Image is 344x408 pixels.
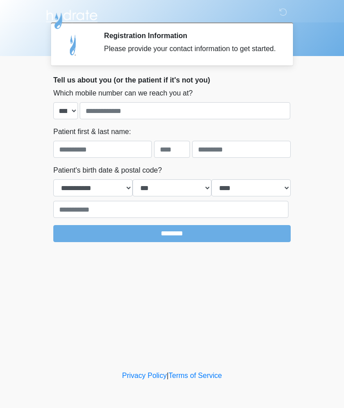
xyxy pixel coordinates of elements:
[104,43,277,54] div: Please provide your contact information to get started.
[53,165,162,176] label: Patient's birth date & postal code?
[167,372,168,379] a: |
[53,88,193,99] label: Which mobile number can we reach you at?
[44,7,99,30] img: Hydrate IV Bar - Arcadia Logo
[168,372,222,379] a: Terms of Service
[53,76,291,84] h2: Tell us about you (or the patient if it's not you)
[53,126,131,137] label: Patient first & last name:
[122,372,167,379] a: Privacy Policy
[60,31,87,58] img: Agent Avatar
